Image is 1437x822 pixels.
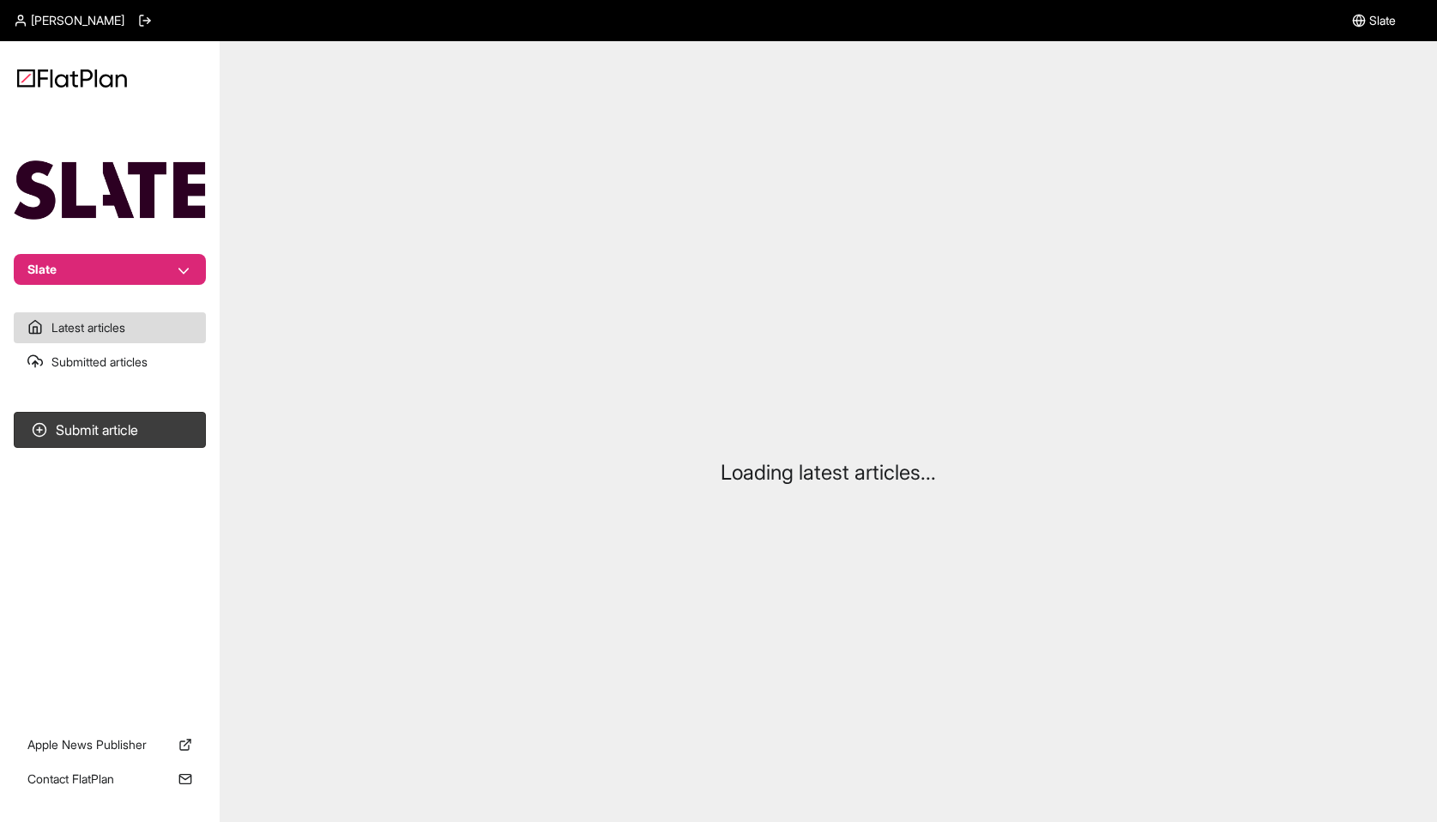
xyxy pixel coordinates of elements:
[1369,12,1396,29] span: Slate
[14,729,206,760] a: Apple News Publisher
[17,69,127,88] img: Logo
[721,459,936,487] p: Loading latest articles...
[14,254,206,285] button: Slate
[31,12,124,29] span: [PERSON_NAME]
[14,12,124,29] a: [PERSON_NAME]
[14,764,206,795] a: Contact FlatPlan
[14,347,206,378] a: Submitted articles
[14,412,206,448] button: Submit article
[14,312,206,343] a: Latest articles
[14,160,206,220] img: Publication Logo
